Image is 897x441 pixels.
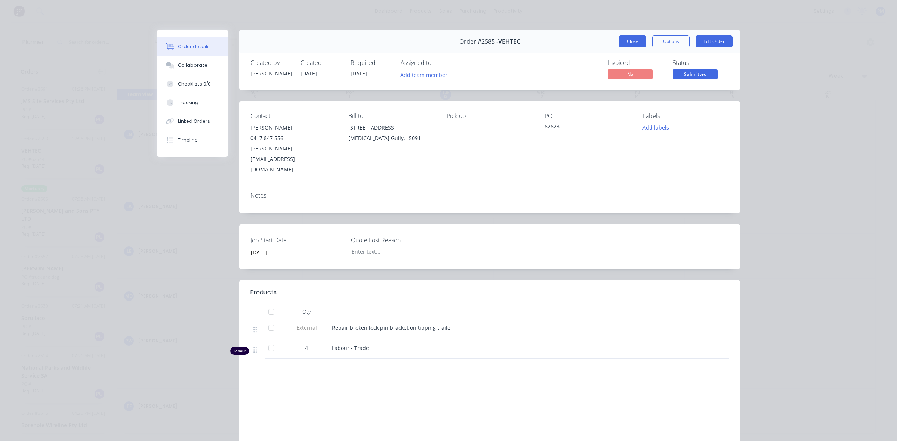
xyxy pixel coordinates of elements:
[157,37,228,56] button: Order details
[638,122,673,133] button: Add labels
[348,112,434,119] div: Bill to
[157,131,228,149] button: Timeline
[157,112,228,131] button: Linked Orders
[305,344,308,352] span: 4
[351,236,444,245] label: Quote Lost Reason
[300,59,342,66] div: Created
[608,69,653,79] span: No
[673,69,718,79] span: Submitted
[696,35,733,47] button: Edit Order
[178,43,210,50] div: Order details
[300,70,317,77] span: [DATE]
[351,70,367,77] span: [DATE]
[178,137,198,143] div: Timeline
[459,38,498,45] span: Order #2585 -
[498,38,520,45] span: VEHTEC
[643,112,729,119] div: Labels
[250,133,336,143] div: 0417 847 556
[250,112,336,119] div: Contact
[673,69,718,81] button: Submitted
[250,288,277,297] div: Products
[397,69,451,80] button: Add team member
[178,118,210,125] div: Linked Orders
[608,59,664,66] div: Invoiced
[401,59,475,66] div: Assigned to
[619,35,646,47] button: Close
[284,304,329,319] div: Qty
[246,246,339,258] input: Enter date
[250,69,292,77] div: [PERSON_NAME]
[545,122,631,133] div: 62623
[332,324,453,331] span: Repair broken lock pin bracket on tipping trailer
[287,324,326,332] span: External
[157,75,228,93] button: Checklists 0/0
[178,62,207,69] div: Collaborate
[332,344,369,351] span: Labour - Trade
[348,133,434,143] div: [MEDICAL_DATA] Gully, , 5091
[178,81,211,87] div: Checklists 0/0
[230,347,249,355] div: Labour
[178,99,198,106] div: Tracking
[157,93,228,112] button: Tracking
[652,35,690,47] button: Options
[401,69,451,80] button: Add team member
[250,122,336,175] div: [PERSON_NAME]0417 847 556[PERSON_NAME][EMAIL_ADDRESS][DOMAIN_NAME]
[348,122,434,133] div: [STREET_ADDRESS]
[673,59,729,66] div: Status
[545,112,631,119] div: PO
[250,192,729,199] div: Notes
[157,56,228,75] button: Collaborate
[348,122,434,146] div: [STREET_ADDRESS][MEDICAL_DATA] Gully, , 5091
[250,122,336,133] div: [PERSON_NAME]
[447,112,533,119] div: Pick up
[250,236,344,245] label: Job Start Date
[250,59,292,66] div: Created by
[351,59,392,66] div: Required
[250,143,336,175] div: [PERSON_NAME][EMAIL_ADDRESS][DOMAIN_NAME]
